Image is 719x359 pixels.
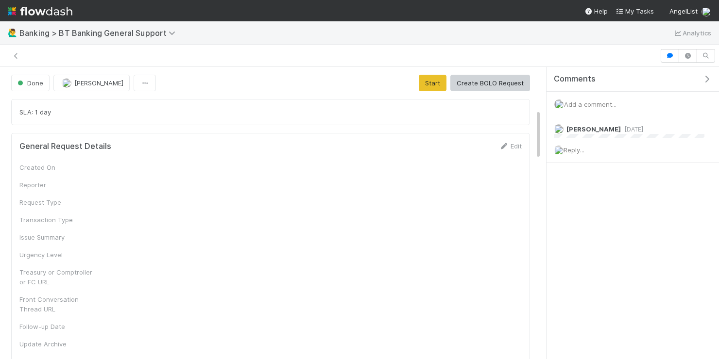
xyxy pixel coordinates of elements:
[584,6,608,16] div: Help
[19,180,92,190] div: Reporter
[564,146,584,154] span: Reply...
[19,232,92,242] div: Issue Summary
[616,7,654,15] span: My Tasks
[554,99,564,109] img: avatar_5d51780c-77ad-4a9d-a6ed-b88b2c284079.png
[669,7,698,15] span: AngelList
[702,7,711,16] img: avatar_5d51780c-77ad-4a9d-a6ed-b88b2c284079.png
[19,267,92,287] div: Treasury or Comptroller or FC URL
[499,142,522,150] a: Edit
[19,215,92,225] div: Transaction Type
[19,322,92,331] div: Follow-up Date
[554,74,596,84] span: Comments
[450,75,530,91] button: Create BOLO Request
[19,142,111,151] h5: General Request Details
[19,28,180,38] span: Banking > BT Banking General Support
[19,294,92,314] div: Front Conversation Thread URL
[554,146,564,155] img: avatar_5d51780c-77ad-4a9d-a6ed-b88b2c284079.png
[19,197,92,207] div: Request Type
[11,75,50,91] button: Done
[8,3,72,19] img: logo-inverted-e16ddd16eac7371096b0.svg
[74,79,123,87] span: [PERSON_NAME]
[566,125,621,133] span: [PERSON_NAME]
[554,124,564,134] img: avatar_3ada3d7a-7184-472b-a6ff-1830e1bb1afd.png
[621,126,643,133] span: [DATE]
[62,78,71,88] img: avatar_3ada3d7a-7184-472b-a6ff-1830e1bb1afd.png
[16,79,43,87] span: Done
[419,75,446,91] button: Start
[673,27,711,39] a: Analytics
[19,250,92,260] div: Urgency Level
[8,29,17,37] span: 🙋‍♂️
[53,75,130,91] button: [PERSON_NAME]
[564,100,616,108] span: Add a comment...
[19,339,92,349] div: Update Archive
[616,6,654,16] a: My Tasks
[19,108,51,116] span: SLA: 1 day
[19,163,92,172] div: Created On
